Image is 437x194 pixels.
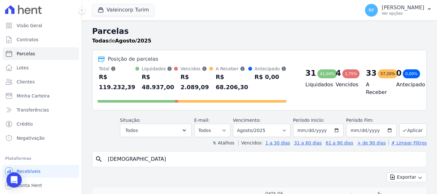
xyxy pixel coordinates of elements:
h2: Parcelas [92,26,427,37]
a: 31 a 60 dias [294,140,322,145]
span: Visão Geral [17,22,42,29]
div: R$ 68.206,30 [216,72,248,92]
div: R$ 119.232,39 [99,72,135,92]
a: Conta Hent [3,179,79,192]
span: Minha Carteira [17,93,50,99]
a: + de 90 dias [357,140,386,145]
div: 1,75% [342,69,360,78]
h4: Antecipado [396,81,416,89]
span: Parcelas [17,50,35,57]
button: Exportar [386,172,427,182]
span: Lotes [17,65,29,71]
span: Todos [125,127,138,134]
label: Período Inicío: [293,118,324,123]
button: Aplicar [399,123,427,137]
div: Open Intercom Messenger [6,172,22,188]
div: 0 [396,68,401,78]
div: Plataformas [5,155,76,162]
p: [PERSON_NAME] [382,4,424,11]
span: Crédito [17,121,33,127]
h4: A Receber [366,81,386,96]
a: 1 a 30 dias [266,140,290,145]
div: 31 [306,68,316,78]
a: Visão Geral [3,19,79,32]
div: R$ 2.089,09 [180,72,209,92]
span: Conta Hent [17,182,42,189]
div: 41,04% [317,69,337,78]
div: R$ 0,00 [255,72,286,82]
label: E-mail: [194,118,210,123]
a: Negativação [3,132,79,144]
button: Todos [120,124,192,137]
h4: Liquidados [306,81,326,89]
label: Vencimento: [233,118,261,123]
div: Vencidos [180,66,209,72]
a: 61 a 90 dias [326,140,353,145]
div: R$ 48.937,00 [142,72,174,92]
h4: Vencidos [336,81,356,89]
span: Negativação [17,135,45,141]
a: ✗ Limpar Filtros [388,140,427,145]
button: Valeincorp Turim [92,4,155,16]
label: ↯ Atalhos [212,140,234,145]
div: Antecipado [255,66,286,72]
span: Transferências [17,107,49,113]
a: Lotes [3,61,79,74]
div: 57,20% [378,69,398,78]
div: 4 [336,68,341,78]
div: 33 [366,68,377,78]
a: Clientes [3,75,79,88]
a: Transferências [3,104,79,116]
div: Posição de parcelas [108,55,158,63]
div: Liquidados [142,66,174,72]
strong: Todas [92,38,109,44]
p: de [92,37,151,45]
label: Situação: [120,118,141,123]
div: A Receber [216,66,248,72]
a: Recebíveis [3,165,79,178]
button: RF [PERSON_NAME] Ver opções [360,1,437,19]
span: Contratos [17,36,38,43]
a: Minha Carteira [3,89,79,102]
i: search [95,155,103,163]
span: Clientes [17,79,35,85]
label: Período Fim: [346,117,397,124]
div: 0,00% [403,69,420,78]
span: Recebíveis [17,168,41,175]
span: RF [369,8,374,12]
a: Contratos [3,33,79,46]
input: Buscar por nome do lote ou do cliente [104,153,424,166]
div: Total [99,66,135,72]
a: Parcelas [3,47,79,60]
p: Ver opções [382,11,424,16]
a: Crédito [3,118,79,130]
strong: Agosto/2025 [115,38,151,44]
label: Vencidos: [238,140,263,145]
